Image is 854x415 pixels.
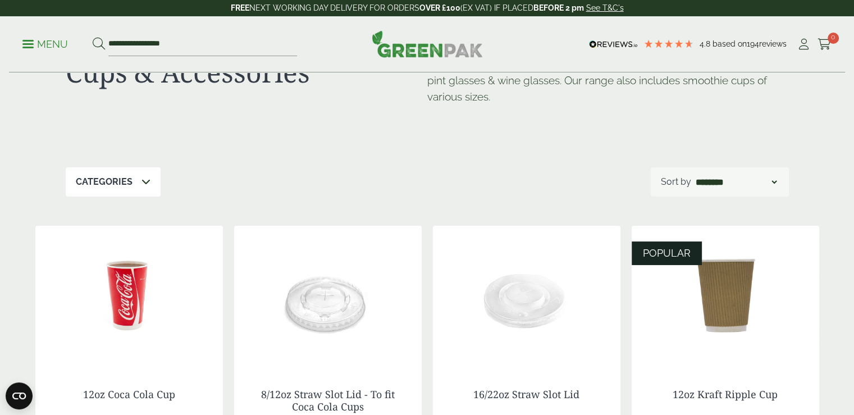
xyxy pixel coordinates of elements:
[797,39,811,50] i: My Account
[66,56,427,89] h1: Cups & Accessories
[589,40,638,48] img: REVIEWS.io
[76,175,133,189] p: Categories
[700,39,713,48] span: 4.8
[234,226,422,366] img: 12oz straw slot coke cup lid
[643,39,694,49] div: 4.78 Stars
[673,387,778,401] a: 12oz Kraft Ripple Cup
[533,3,584,12] strong: BEFORE 2 pm
[83,387,175,401] a: 12oz Coca Cola Cup
[818,39,832,50] i: Cart
[828,33,839,44] span: 0
[6,382,33,409] button: Open CMP widget
[261,387,395,413] a: 8/12oz Straw Slot Lid - To fit Coca Cola Cups
[818,36,832,53] a: 0
[643,247,691,259] span: POPULAR
[747,39,759,48] span: 194
[586,3,624,12] a: See T&C's
[759,39,787,48] span: reviews
[693,175,779,189] select: Shop order
[419,3,460,12] strong: OVER £100
[22,38,68,51] p: Menu
[632,226,819,366] img: 12oz Kraft Ripple Cup-0
[473,387,579,401] a: 16/22oz Straw Slot Lid
[231,3,249,12] strong: FREE
[22,38,68,49] a: Menu
[427,56,789,104] p: So your beer gardens are always ready, we have a vast range of plastic pint glasses & wine glasse...
[433,226,620,366] img: 16/22oz Straw Slot Coke Cup lid
[35,226,223,366] img: 12oz Coca Cola Cup with coke
[372,30,483,57] img: GreenPak Supplies
[713,39,747,48] span: Based on
[661,175,691,189] p: Sort by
